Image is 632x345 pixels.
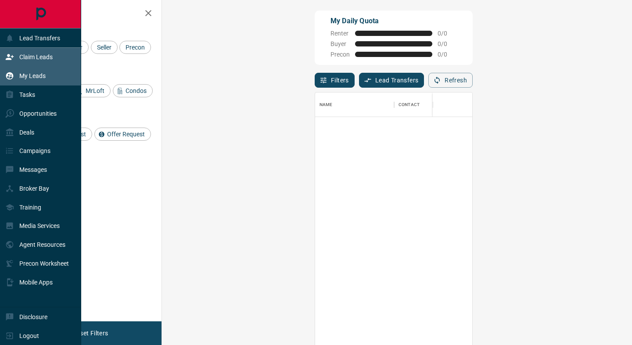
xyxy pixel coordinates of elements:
span: 0 / 0 [438,40,457,47]
div: Name [320,92,333,117]
div: Precon [119,41,151,54]
span: Precon [330,51,350,58]
span: Condos [122,87,150,94]
div: MrLoft [73,84,111,97]
div: Seller [91,41,118,54]
button: Filters [315,73,355,88]
div: Contact [394,92,464,117]
span: 0 / 0 [438,30,457,37]
div: Offer Request [94,128,151,141]
div: Condos [113,84,153,97]
span: 0 / 0 [438,51,457,58]
h2: Filters [28,9,153,19]
div: Contact [399,92,420,117]
span: Offer Request [104,131,148,138]
button: Refresh [428,73,473,88]
span: Precon [122,44,148,51]
span: Seller [94,44,115,51]
span: MrLoft [83,87,108,94]
p: My Daily Quota [330,16,457,26]
button: Reset Filters [67,326,114,341]
div: Name [315,92,394,117]
span: Buyer [330,40,350,47]
span: Renter [330,30,350,37]
button: Lead Transfers [359,73,424,88]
